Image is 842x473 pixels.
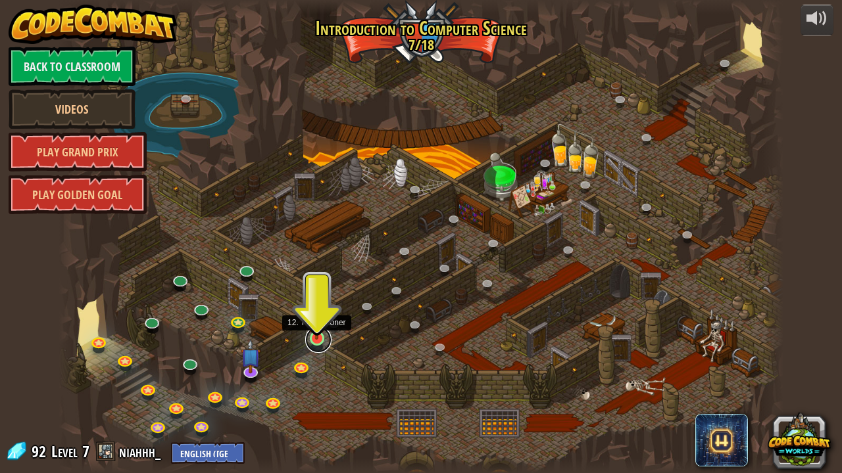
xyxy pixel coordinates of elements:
[9,175,147,214] a: Play Golden Goal
[308,299,326,340] img: level-banner-started.png
[51,441,78,462] span: Level
[9,5,177,44] img: CodeCombat - Learn how to code by playing a game
[801,5,833,35] button: Adjust volume
[240,339,260,374] img: level-banner-unstarted-subscriber.png
[9,47,136,86] a: Back to Classroom
[9,89,136,129] a: Videos
[32,441,50,462] span: 92
[9,132,147,171] a: Play Grand Prix
[119,441,164,462] a: niahhh_
[82,441,89,462] span: 7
